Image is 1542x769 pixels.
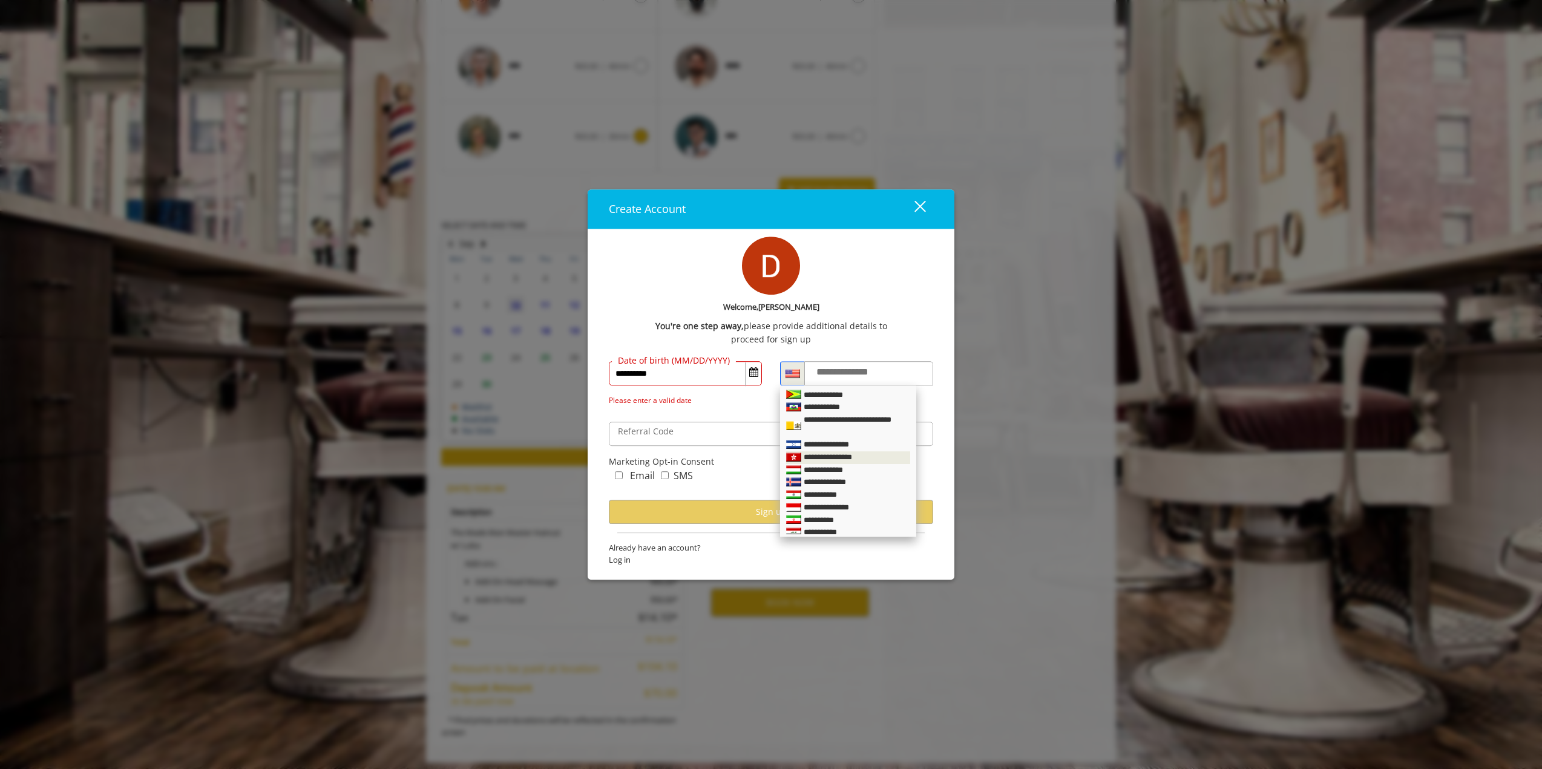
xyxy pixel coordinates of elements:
input: marketing_email_concern [615,471,623,479]
div: Country [780,362,804,386]
input: ReferralCode [609,422,933,446]
label: Date of birth (MM/DD/YYYY) [612,355,736,368]
button: close dialog [892,197,933,221]
label: Email [630,468,655,484]
div: Marketing Opt-in Consent [609,455,933,468]
div: close dialog [901,200,925,218]
div: proceed for sign up [609,333,933,346]
div: Please enter a valid date [609,395,762,407]
span: Log in [609,554,933,567]
img: profile-pic [742,237,800,295]
input: DateOfBirth [609,362,762,386]
span: Already have an account? [609,542,933,554]
input: marketing_sms_concern [661,471,669,479]
label: Referral Code [612,425,680,438]
span: Create Account [609,201,686,216]
b: You're one step away, [655,319,744,333]
label: SMS [674,468,693,484]
button: Open Calendar [746,362,761,383]
button: Sign up [609,500,933,524]
b: Welcome,[PERSON_NAME] [723,301,819,313]
div: please provide additional details to [609,319,933,333]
